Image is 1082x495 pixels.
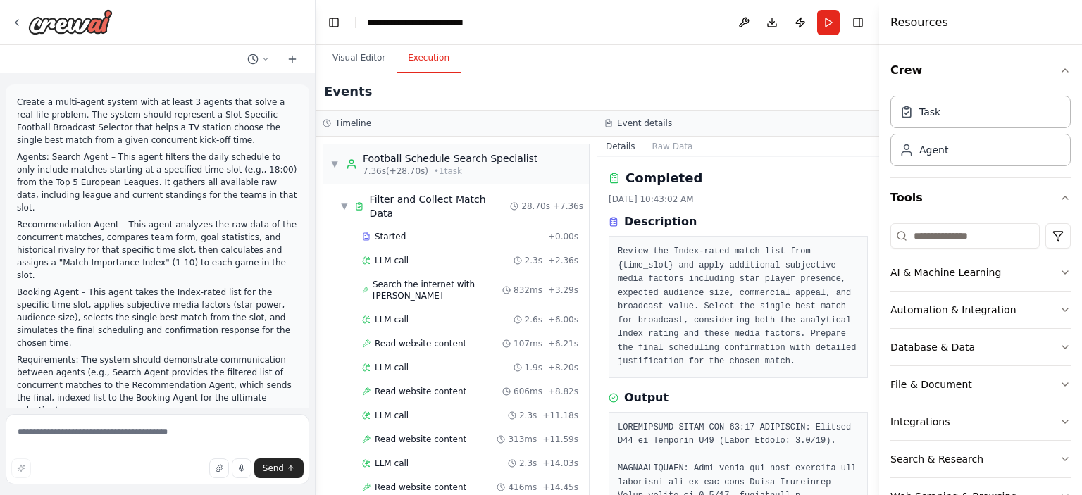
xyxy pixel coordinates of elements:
[519,458,537,469] span: 2.3s
[890,51,1071,90] button: Crew
[890,403,1071,440] button: Integrations
[17,96,298,146] p: Create a multi-agent system with at least 3 agents that solve a real-life problem. The system sho...
[330,158,339,170] span: ▼
[624,389,669,406] h3: Output
[521,201,550,212] span: 28.70s
[848,13,868,32] button: Hide right sidebar
[542,458,578,469] span: + 14.03s
[890,452,983,466] div: Search & Research
[890,377,972,391] div: File & Document
[519,410,537,421] span: 2.3s
[375,255,409,266] span: LLM call
[597,137,644,156] button: Details
[890,178,1071,218] button: Tools
[375,410,409,421] span: LLM call
[363,165,428,177] span: 7.36s (+28.70s)
[254,458,304,478] button: Send
[375,458,409,469] span: LLM call
[324,82,372,101] h2: Events
[11,458,31,478] button: Improve this prompt
[553,201,583,212] span: + 7.36s
[242,51,275,68] button: Switch to previous chat
[209,458,229,478] button: Upload files
[370,192,511,220] span: Filter and Collect Match Data
[363,151,537,165] div: Football Schedule Search Specialist
[335,118,371,129] h3: Timeline
[340,201,349,212] span: ▼
[514,338,542,349] span: 107ms
[375,362,409,373] span: LLM call
[508,434,537,445] span: 313ms
[542,410,578,421] span: + 11.18s
[434,165,462,177] span: • 1 task
[375,386,466,397] span: Read website content
[263,463,284,474] span: Send
[324,13,344,32] button: Hide left sidebar
[890,303,1016,317] div: Automation & Integration
[919,105,940,119] div: Task
[514,386,542,397] span: 606ms
[375,482,466,493] span: Read website content
[626,168,702,188] h2: Completed
[375,231,406,242] span: Started
[617,118,672,129] h3: Event details
[548,314,578,325] span: + 6.00s
[548,338,578,349] span: + 6.21s
[890,265,1001,280] div: AI & Machine Learning
[890,254,1071,291] button: AI & Machine Learning
[542,482,578,493] span: + 14.45s
[890,329,1071,365] button: Database & Data
[548,231,578,242] span: + 0.00s
[644,137,702,156] button: Raw Data
[17,218,298,282] p: Recommendation Agent – This agent analyzes the raw data of the concurrent matches, compares team ...
[232,458,251,478] button: Click to speak your automation idea
[609,194,868,205] div: [DATE] 10:43:02 AM
[525,255,542,266] span: 2.3s
[890,415,950,429] div: Integrations
[373,279,502,301] span: Search the internet with [PERSON_NAME]
[375,314,409,325] span: LLM call
[890,366,1071,403] button: File & Document
[890,14,948,31] h4: Resources
[890,441,1071,477] button: Search & Research
[548,255,578,266] span: + 2.36s
[375,338,466,349] span: Read website content
[919,143,948,157] div: Agent
[17,286,298,349] p: Booking Agent – This agent takes the Index-rated list for the specific time slot, applies subject...
[508,482,537,493] span: 416ms
[618,245,859,369] pre: Review the Index-rated match list from {time_slot} and apply additional subjective media factors ...
[890,340,975,354] div: Database & Data
[28,9,113,35] img: Logo
[367,15,464,30] nav: breadcrumb
[548,386,578,397] span: + 8.82s
[375,434,466,445] span: Read website content
[281,51,304,68] button: Start a new chat
[321,44,397,73] button: Visual Editor
[525,314,542,325] span: 2.6s
[624,213,697,230] h3: Description
[890,292,1071,328] button: Automation & Integration
[548,362,578,373] span: + 8.20s
[17,151,298,214] p: Agents: Search Agent – This agent filters the daily schedule to only include matches starting at ...
[542,434,578,445] span: + 11.59s
[397,44,461,73] button: Execution
[890,90,1071,177] div: Crew
[17,353,298,417] p: Requirements: The system should demonstrate communication between agents (e.g., Search Agent prov...
[514,284,542,296] span: 832ms
[548,284,578,296] span: + 3.29s
[525,362,542,373] span: 1.9s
